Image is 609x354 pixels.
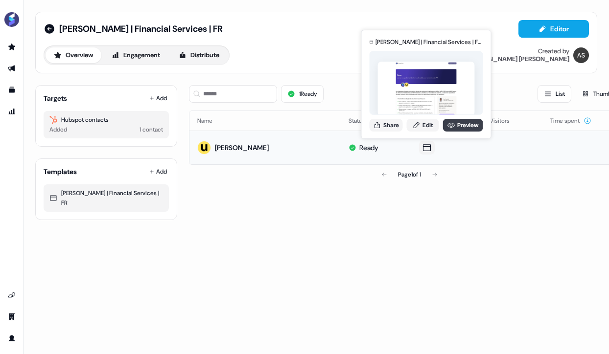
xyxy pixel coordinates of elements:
[4,61,20,76] a: Go to outbound experience
[44,167,77,177] div: Templates
[4,309,20,325] a: Go to team
[197,112,224,130] button: Name
[4,104,20,119] a: Go to attribution
[378,62,475,116] img: asset preview
[103,47,168,63] button: Engagement
[443,119,483,132] a: Preview
[170,47,228,63] button: Distribute
[215,143,269,153] div: [PERSON_NAME]
[46,47,101,63] button: Overview
[550,112,591,130] button: Time spent
[370,119,403,132] button: Share
[4,82,20,98] a: Go to templates
[49,115,163,125] div: Hubspot contacts
[375,37,483,47] div: [PERSON_NAME] | Financial Services | FR for [PERSON_NAME]
[518,20,589,38] button: Editor
[573,47,589,63] img: Antoni
[49,125,67,134] div: Added
[398,170,421,179] div: Page 1 of 1
[281,85,324,103] button: 1Ready
[538,47,569,55] div: Created by
[490,112,521,130] button: Visitors
[359,143,378,153] div: Ready
[4,331,20,346] a: Go to profile
[349,112,377,130] button: Status
[4,288,20,303] a: Go to integrations
[44,93,67,103] div: Targets
[407,119,439,132] a: Edit
[518,25,589,35] a: Editor
[140,125,163,134] div: 1 contact
[147,91,169,105] button: Add
[59,23,223,35] span: [PERSON_NAME] | Financial Services | FR
[147,165,169,178] button: Add
[467,55,569,63] div: [PERSON_NAME] [PERSON_NAME]
[4,39,20,55] a: Go to prospects
[49,188,163,208] div: [PERSON_NAME] | Financial Services | FR
[538,85,571,103] button: List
